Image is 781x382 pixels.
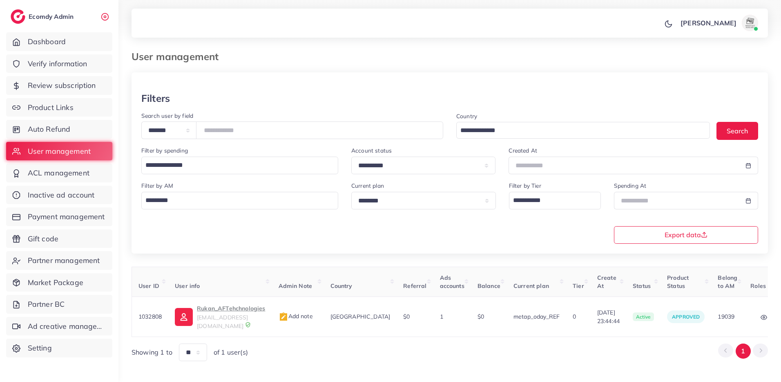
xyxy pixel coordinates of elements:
span: $0 [478,313,484,320]
a: Dashboard [6,32,112,51]
span: Ads accounts [440,274,464,290]
label: Country [456,112,477,120]
span: Market Package [28,277,83,288]
span: Ad creative management [28,321,106,332]
a: Payment management [6,207,112,226]
span: Status [633,282,651,290]
a: Rukan_AFTehchnologies[EMAIL_ADDRESS][DOMAIN_NAME] [175,303,265,330]
img: ic-user-info.36bf1079.svg [175,308,193,326]
h3: User management [132,51,225,63]
a: Setting [6,339,112,357]
span: 19039 [718,313,734,320]
div: Search for option [141,192,338,209]
span: Belong to AM [718,274,737,290]
span: Create At [597,274,616,290]
a: logoEcomdy Admin [11,9,76,24]
label: Filter by Tier [509,182,541,190]
a: Inactive ad account [6,186,112,204]
span: 0 [573,313,576,320]
span: Partner BC [28,299,65,310]
a: Partner management [6,251,112,270]
label: Current plan [351,182,384,190]
span: Showing 1 to [132,348,172,357]
img: 9CAL8B2pu8EFxCJHYAAAAldEVYdGRhdGU6Y3JlYXRlADIwMjItMTItMDlUMDQ6NTg6MzkrMDA6MDBXSlgLAAAAJXRFWHRkYXR... [245,322,251,328]
span: Country [330,282,353,290]
span: [GEOGRAPHIC_DATA] [330,313,390,320]
img: admin_note.cdd0b510.svg [279,312,288,322]
span: Auto Refund [28,124,71,135]
div: Search for option [456,122,710,139]
span: active [633,312,654,321]
label: Filter by spending [141,146,188,155]
a: Auto Refund [6,120,112,139]
input: Search for option [143,193,328,207]
span: Payment management [28,211,105,222]
span: Current plan [513,282,549,290]
img: avatar [742,15,758,31]
ul: Pagination [718,344,768,359]
img: logo [11,9,25,24]
span: approved [672,314,700,320]
span: Gift code [28,234,58,244]
span: ACL management [28,168,89,178]
button: Search [716,122,758,139]
label: Created At [509,146,537,155]
span: Admin Note [279,282,312,290]
p: [PERSON_NAME] [681,18,736,28]
span: Review subscription [28,80,96,91]
a: Verify information [6,54,112,73]
span: Roles [750,282,766,290]
a: Review subscription [6,76,112,95]
h3: Filters [141,92,170,104]
a: Product Links [6,98,112,117]
div: Search for option [141,157,338,174]
a: Market Package [6,273,112,292]
span: 1 [440,313,443,320]
div: Search for option [509,192,601,209]
span: Partner management [28,255,100,266]
span: of 1 user(s) [214,348,248,357]
label: Filter by AM [141,182,173,190]
a: ACL management [6,164,112,182]
button: Go to page 1 [736,344,751,359]
span: Product Links [28,102,74,113]
span: User ID [138,282,159,290]
a: Partner BC [6,295,112,314]
input: Search for option [143,158,328,172]
span: Verify information [28,58,87,69]
label: Account status [351,146,392,155]
span: User info [175,282,200,290]
span: Balance [478,282,500,290]
span: Referral [403,282,426,290]
span: $0 [403,313,410,320]
span: Dashboard [28,36,66,47]
span: Add note [279,312,313,320]
label: Spending At [614,182,647,190]
span: Inactive ad account [28,190,95,200]
button: Export data [614,226,759,244]
span: Product Status [667,274,689,290]
span: [EMAIL_ADDRESS][DOMAIN_NAME] [197,314,248,329]
span: Setting [28,343,52,353]
a: Ad creative management [6,317,112,336]
span: Export data [665,231,707,238]
span: [DATE] 23:44:44 [597,308,620,325]
span: metap_oday_REF [513,313,560,320]
span: Tier [573,282,584,290]
label: Search user by field [141,112,193,120]
span: User management [28,146,91,157]
a: [PERSON_NAME]avatar [676,15,761,31]
a: Gift code [6,229,112,248]
p: Rukan_AFTehchnologies [197,303,265,313]
input: Search for option [457,124,699,137]
h2: Ecomdy Admin [29,13,76,20]
input: Search for option [510,193,590,207]
a: User management [6,142,112,161]
span: 1032808 [138,313,162,320]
